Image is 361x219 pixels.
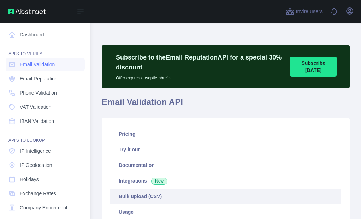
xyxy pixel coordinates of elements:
[6,187,85,200] a: Exchange Rates
[20,176,39,183] span: Holidays
[6,159,85,172] a: IP Geolocation
[8,9,46,14] img: Abstract API
[20,162,52,169] span: IP Geolocation
[20,61,55,68] span: Email Validation
[6,101,85,113] a: VAT Validation
[20,147,51,155] span: IP Intelligence
[20,103,51,111] span: VAT Validation
[6,72,85,85] a: Email Reputation
[110,142,341,157] a: Try it out
[20,89,57,96] span: Phone Validation
[20,75,58,82] span: Email Reputation
[110,126,341,142] a: Pricing
[296,7,323,16] span: Invite users
[6,86,85,99] a: Phone Validation
[6,201,85,214] a: Company Enrichment
[110,189,341,204] a: Bulk upload (CSV)
[284,6,324,17] button: Invite users
[6,28,85,41] a: Dashboard
[6,129,85,143] div: API'S TO LOOKUP
[6,145,85,157] a: IP Intelligence
[20,204,67,211] span: Company Enrichment
[110,157,341,173] a: Documentation
[6,115,85,128] a: IBAN Validation
[110,173,341,189] a: Integrations New
[151,178,167,185] span: New
[116,52,283,72] p: Subscribe to the Email Reputation API for a special 30 % discount
[116,72,283,81] p: Offer expires on septiembre 1st.
[20,190,56,197] span: Exchange Rates
[102,96,350,113] h1: Email Validation API
[6,58,85,71] a: Email Validation
[6,173,85,186] a: Holidays
[20,118,54,125] span: IBAN Validation
[6,43,85,57] div: API'S TO VERIFY
[290,57,337,77] button: Subscribe [DATE]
